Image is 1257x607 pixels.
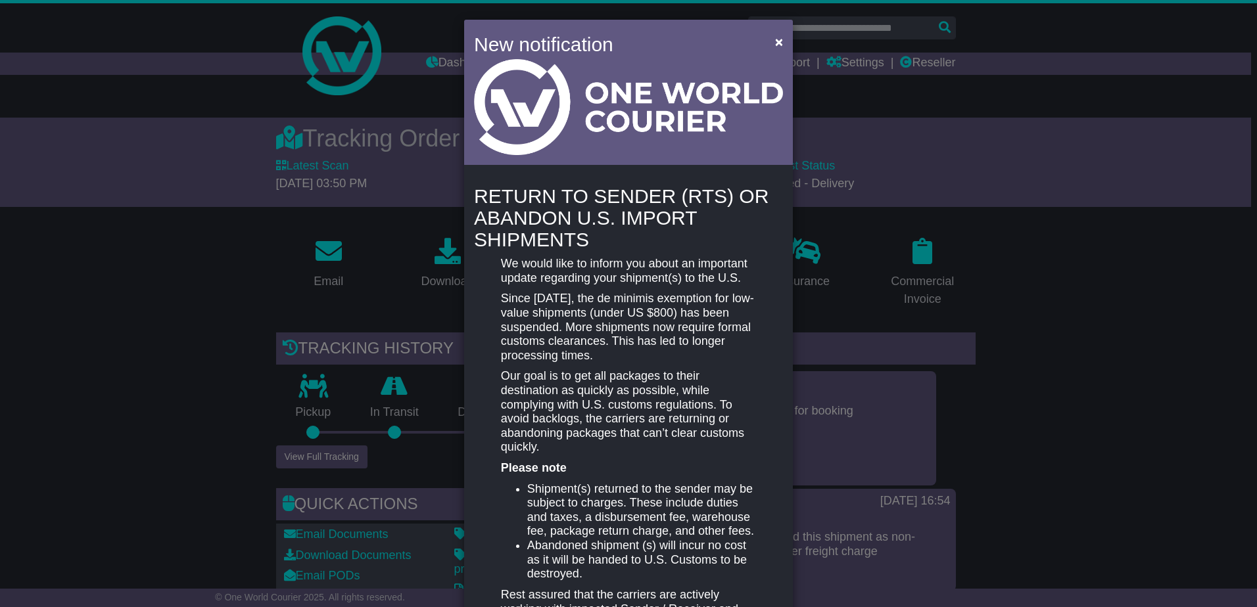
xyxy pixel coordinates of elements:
[527,539,756,581] li: Abandoned shipment (s) will incur no cost as it will be handed to U.S. Customs to be destroyed.
[474,30,756,59] h4: New notification
[474,59,783,155] img: Light
[769,28,790,55] button: Close
[474,185,783,250] h4: RETURN TO SENDER (RTS) OR ABANDON U.S. IMPORT SHIPMENTS
[501,292,756,363] p: Since [DATE], the de minimis exemption for low-value shipments (under US $800) has been suspended...
[501,461,567,474] strong: Please note
[775,34,783,49] span: ×
[501,369,756,455] p: Our goal is to get all packages to their destination as quickly as possible, while complying with...
[501,257,756,285] p: We would like to inform you about an important update regarding your shipment(s) to the U.S.
[527,482,756,539] li: Shipment(s) returned to the sender may be subject to charges. These include duties and taxes, a d...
